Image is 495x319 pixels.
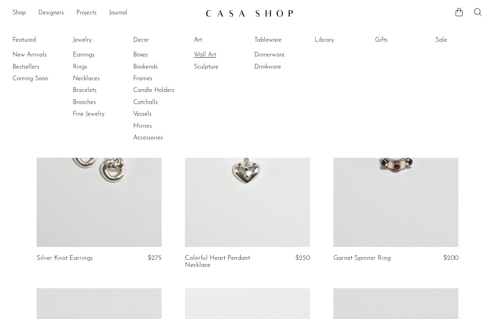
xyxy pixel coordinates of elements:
a: Catchalls [133,98,192,107]
a: Rings [73,63,131,71]
ul: Decor [133,34,192,144]
a: Journal [109,8,127,18]
a: Jewelry [73,36,131,44]
a: Library [315,36,373,44]
a: Dinnerware [254,51,313,59]
a: Vessels [133,110,192,118]
ul: NEW HEADER MENU [12,7,199,20]
a: Wall Art [194,51,252,59]
a: Art [194,36,252,44]
a: Earrings [73,51,131,59]
a: Garnet Spinner Ring [333,255,391,262]
a: Brooches [73,98,131,107]
a: Bookends [133,63,192,71]
a: Designers [38,8,64,18]
a: Frames [133,74,192,83]
a: Sale [435,36,494,44]
ul: Jewelry [73,34,131,120]
a: Gifts [375,36,433,44]
a: Shop [12,8,26,18]
a: Boxes [133,51,192,59]
ul: Gifts [375,34,433,49]
a: Colorful Heart Pendant Necklace [185,255,268,269]
ul: Sale [435,34,494,49]
a: Fine Jewelry [73,110,131,118]
ul: Featured [12,49,71,85]
a: Mirrors [133,122,192,130]
a: Tableware [254,36,313,44]
nav: Desktop navigation [12,7,199,20]
a: Accessories [133,134,192,142]
a: Bestsellers [12,63,71,71]
span: $200 [443,255,458,261]
a: Drinkware [254,63,313,71]
a: Projects [76,8,97,18]
a: Bracelets [73,86,131,95]
ul: Art [194,34,252,73]
span: $250 [295,255,310,261]
a: Silver Knot Earrings [37,255,93,262]
a: New Arrivals [12,51,71,59]
a: Necklaces [73,74,131,83]
a: Candle Holders [133,86,192,95]
ul: Tableware [254,34,313,73]
ul: Library [315,34,373,49]
a: Coming Soon [12,74,71,83]
a: Decor [133,36,192,44]
span: $275 [148,255,162,261]
a: Sculpture [194,63,252,71]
